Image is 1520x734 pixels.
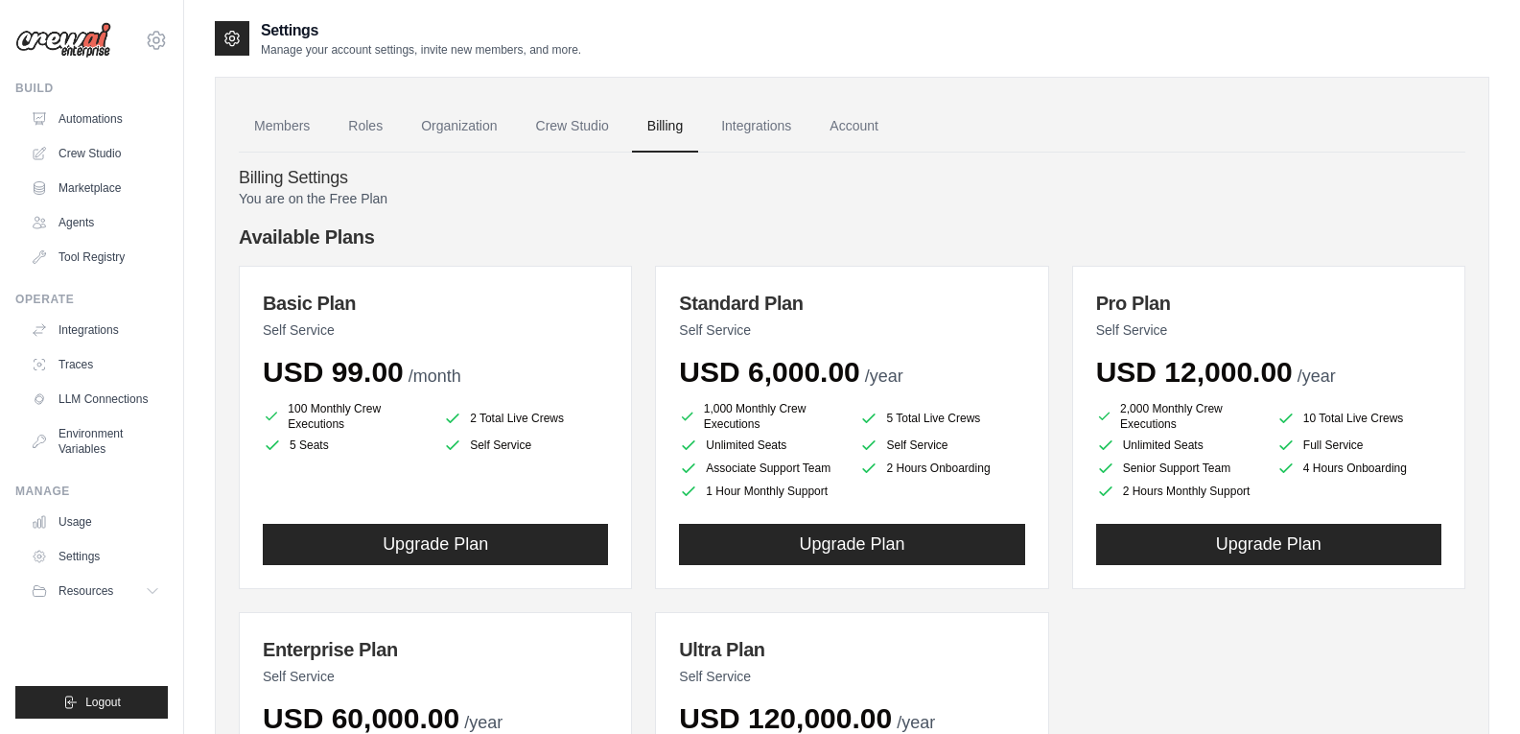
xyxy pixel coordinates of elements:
[263,401,428,432] li: 100 Monthly Crew Executions
[23,349,168,380] a: Traces
[679,524,1024,565] button: Upgrade Plan
[23,576,168,606] button: Resources
[814,101,894,153] a: Account
[1276,405,1441,432] li: 10 Total Live Crews
[239,189,1465,208] p: You are on the Free Plan
[1096,482,1261,501] li: 2 Hours Monthly Support
[859,436,1024,455] li: Self Service
[23,507,168,537] a: Usage
[1276,436,1441,455] li: Full Service
[263,667,608,686] p: Self Service
[679,290,1024,317] h3: Standard Plan
[261,19,581,42] h2: Settings
[263,636,608,663] h3: Enterprise Plan
[58,583,113,599] span: Resources
[23,384,168,414] a: LLM Connections
[1096,524,1441,565] button: Upgrade Plan
[679,667,1024,686] p: Self Service
[679,356,859,388] span: USD 6,000.00
[239,101,325,153] a: Members
[263,290,608,317] h3: Basic Plan
[23,173,168,203] a: Marketplace
[261,42,581,58] p: Manage your account settings, invite new members, and more.
[632,101,698,153] a: Billing
[679,482,844,501] li: 1 Hour Monthly Support
[706,101,807,153] a: Integrations
[443,405,608,432] li: 2 Total Live Crews
[521,101,624,153] a: Crew Studio
[865,367,903,386] span: /year
[15,292,168,307] div: Operate
[679,401,844,432] li: 1,000 Monthly Crew Executions
[15,81,168,96] div: Build
[679,320,1024,340] p: Self Service
[23,315,168,345] a: Integrations
[409,367,461,386] span: /month
[15,22,111,59] img: Logo
[1096,290,1441,317] h3: Pro Plan
[263,320,608,340] p: Self Service
[23,138,168,169] a: Crew Studio
[23,104,168,134] a: Automations
[23,541,168,572] a: Settings
[263,702,459,734] span: USD 60,000.00
[85,695,121,710] span: Logout
[23,207,168,238] a: Agents
[1096,436,1261,455] li: Unlimited Seats
[263,524,608,565] button: Upgrade Plan
[679,436,844,455] li: Unlimited Seats
[263,436,428,455] li: 5 Seats
[1276,459,1441,478] li: 4 Hours Onboarding
[1096,320,1441,340] p: Self Service
[333,101,398,153] a: Roles
[464,713,503,732] span: /year
[15,484,168,499] div: Manage
[859,405,1024,432] li: 5 Total Live Crews
[15,686,168,719] button: Logout
[443,436,608,455] li: Self Service
[679,459,844,478] li: Associate Support Team
[679,636,1024,663] h3: Ultra Plan
[23,418,168,464] a: Environment Variables
[1096,356,1293,388] span: USD 12,000.00
[406,101,512,153] a: Organization
[263,356,404,388] span: USD 99.00
[1096,459,1261,478] li: Senior Support Team
[239,168,1465,189] h4: Billing Settings
[859,459,1024,478] li: 2 Hours Onboarding
[239,224,1465,250] h4: Available Plans
[23,242,168,272] a: Tool Registry
[897,713,935,732] span: /year
[1096,401,1261,432] li: 2,000 Monthly Crew Executions
[679,702,892,734] span: USD 120,000.00
[1298,367,1336,386] span: /year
